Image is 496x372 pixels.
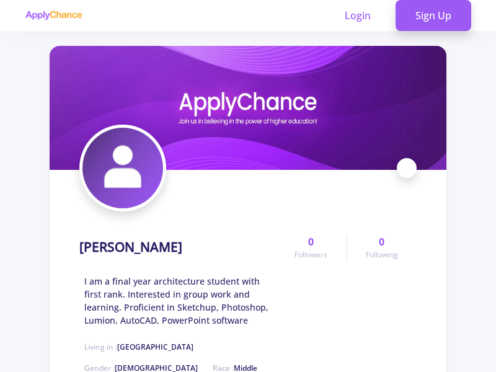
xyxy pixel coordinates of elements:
a: 0Followers [276,234,346,260]
span: I am a final year architecture student with first rank. Interested in group work and learning. Pr... [84,275,276,327]
h1: [PERSON_NAME] [79,239,182,255]
a: 0Following [347,234,417,260]
span: 0 [379,234,384,249]
img: Reza Rezaeifaravatar [82,128,163,208]
span: Followers [294,249,327,260]
img: Reza Rezaeifarcover image [50,46,446,170]
span: [GEOGRAPHIC_DATA] [117,342,193,352]
span: Living in : [84,342,193,352]
img: applychance logo text only [25,11,82,20]
span: Following [366,249,398,260]
span: 0 [308,234,314,249]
